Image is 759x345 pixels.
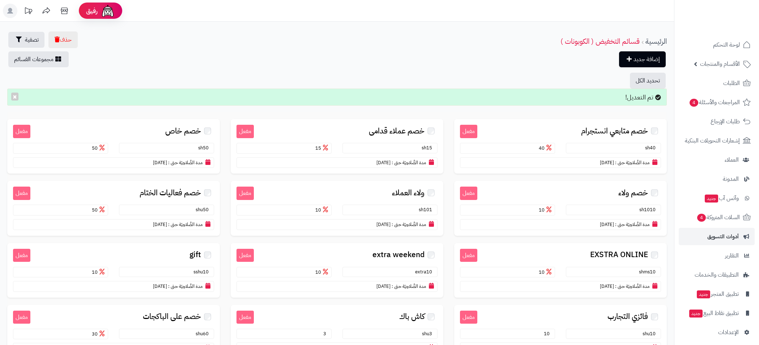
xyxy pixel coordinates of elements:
[679,170,755,188] a: المدونة
[422,330,436,337] small: shu3
[143,312,201,321] span: خصم على الباكجات
[679,304,755,322] a: تطبيق نقاط البيعجديد
[315,145,330,152] span: 15
[600,159,614,166] span: [DATE]
[236,125,254,138] small: مفعل
[689,97,740,107] span: المراجعات والأسئلة
[315,206,330,213] span: 10
[590,251,648,259] span: EXSTRA ONLINE
[13,311,30,324] small: مفعل
[196,206,212,213] small: shu50
[711,116,740,127] span: طلبات الإرجاع
[460,125,477,138] small: مفعل
[236,187,254,200] small: مفعل
[725,251,739,261] span: التقارير
[323,330,330,337] span: 3
[639,206,659,213] small: sh1010
[92,269,106,276] span: 10
[48,31,78,48] button: حذف
[168,221,202,228] small: مدة الصَّلاحِيَة حتى :
[689,98,699,107] span: 4
[704,193,739,203] span: وآتس آب
[372,251,425,259] span: extra weekend
[600,221,614,228] span: [DATE]
[718,327,739,337] span: الإعدادات
[679,209,755,226] a: السلات المتروكة4
[643,330,659,337] small: shu10
[630,73,666,89] button: تحديد الكل
[101,4,115,18] img: ai-face.png
[231,243,443,298] a: مفعل extra weekend extra10 10 مدة الصَّلاحِيَة حتى : [DATE]
[7,119,220,174] a: مفعل خصم خاص sh50 50 مدة الصَّلاحِيَة حتى : [DATE]
[679,132,755,149] a: إشعارات التحويلات البنكية
[539,145,553,152] span: 40
[645,36,667,47] a: الرئيسية
[700,59,740,69] span: الأقسام والمنتجات
[689,310,703,318] span: جديد
[7,89,667,106] div: تم التعديل!
[618,189,648,197] span: خصم ولاء
[392,189,425,197] span: ولاء العملاء
[697,213,706,222] span: 4
[723,78,740,88] span: الطلبات
[198,144,212,151] small: sh50
[153,159,167,166] span: [DATE]
[392,159,426,166] small: مدة الصَّلاحِيَة حتى :
[679,266,755,284] a: التطبيقات والخدمات
[454,243,667,298] a: مفعل EXSTRA ONLINE shms10 10 مدة الصَّلاحِيَة حتى : [DATE]
[231,181,443,235] a: مفعل ولاء العملاء sh101 10 مدة الصَّلاحِيَة حتى : [DATE]
[92,145,106,152] span: 50
[168,159,202,166] small: مدة الصَّلاحِيَة حتى :
[25,35,39,44] span: تصفية
[679,151,755,169] a: العملاء
[7,181,220,235] a: مفعل خصم فعاليات الختام shu50 50 مدة الصَّلاحِيَة حتى : [DATE]
[376,283,391,290] span: [DATE]
[8,32,44,48] button: تصفية
[600,283,614,290] span: [DATE]
[7,243,220,298] a: مفعل gift sshu10 10 مدة الصَّلاحِيَة حتى : [DATE]
[92,331,106,337] span: 30
[13,125,30,138] small: مفعل
[695,270,739,280] span: التطبيقات والخدمات
[422,144,436,151] small: sh15
[165,127,201,135] span: خصم خاص
[419,206,436,213] small: sh101
[725,155,739,165] span: العملاء
[11,93,18,101] button: ×
[539,269,553,276] span: 10
[460,187,477,200] small: مفعل
[679,113,755,130] a: طلبات الإرجاع
[679,94,755,111] a: المراجعات والأسئلة4
[707,231,739,242] span: أدوات التسويق
[713,40,740,50] span: لوحة التحكم
[196,330,212,337] small: shu60
[369,127,425,135] span: خصم عملاء قدامى
[236,311,254,324] small: مفعل
[607,312,648,321] span: فائزي التجارب
[376,221,391,228] span: [DATE]
[685,136,740,146] span: إشعارات التحويلات البنكية
[679,74,755,92] a: الطلبات
[619,51,666,67] a: إضافة جديد
[679,285,755,303] a: تطبيق المتجرجديد
[544,330,553,337] span: 10
[679,228,755,245] a: أدوات التسويق
[688,308,739,318] span: تطبيق نقاط البيع
[454,119,667,174] a: مفعل خصم متابعي انستجرام sh40 40 مدة الصَّلاحِيَة حتى : [DATE]
[168,283,202,290] small: مدة الصَّلاحِيَة حتى :
[399,312,425,321] span: كاش باك
[696,212,740,222] span: السلات المتروكة
[236,249,254,262] small: مفعل
[376,159,391,166] span: [DATE]
[392,283,426,290] small: مدة الصَّلاحِيَة حتى :
[460,249,477,262] small: مفعل
[153,221,167,228] span: [DATE]
[92,206,106,213] span: 50
[615,221,649,228] small: مدة الصَّلاحِيَة حتى :
[679,247,755,264] a: التقارير
[581,127,648,135] span: خصم متابعي انستجرام
[696,289,739,299] span: تطبيق المتجر
[679,189,755,207] a: وآتس آبجديد
[140,189,201,197] span: خصم فعاليات الختام
[231,119,443,174] a: مفعل خصم عملاء قدامى sh15 15 مدة الصَّلاحِيَة حتى : [DATE]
